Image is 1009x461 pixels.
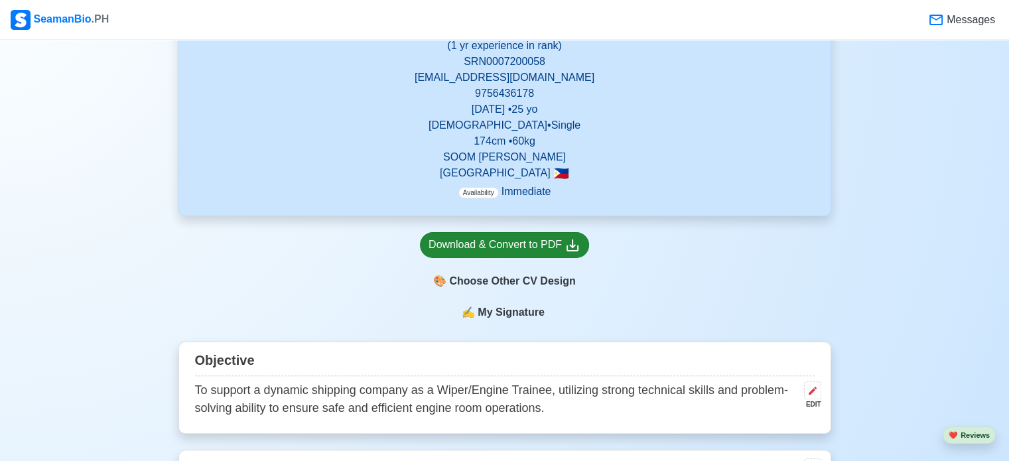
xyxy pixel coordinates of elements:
[458,184,551,200] p: Immediate
[11,10,31,30] img: Logo
[11,10,109,30] div: SeamanBio
[420,232,589,258] a: Download & Convert to PDF
[195,38,815,54] p: (1 yr experience in rank)
[195,165,815,181] p: [GEOGRAPHIC_DATA]
[799,399,821,409] div: EDIT
[195,86,815,101] p: 9756436178
[195,101,815,117] p: [DATE] • 25 yo
[195,348,815,376] div: Objective
[195,381,799,417] p: To support a dynamic shipping company as a Wiper/Engine Trainee, utilizing strong technical skill...
[92,13,109,25] span: .PH
[944,12,995,28] span: Messages
[195,149,815,165] p: SOOM [PERSON_NAME]
[458,187,499,198] span: Availability
[420,269,589,294] div: Choose Other CV Design
[429,237,580,253] div: Download & Convert to PDF
[475,304,547,320] span: My Signature
[462,304,475,320] span: sign
[553,167,569,180] span: 🇵🇭
[195,133,815,149] p: 174 cm • 60 kg
[195,117,815,133] p: [DEMOGRAPHIC_DATA] • Single
[943,427,996,444] button: heartReviews
[195,70,815,86] p: [EMAIL_ADDRESS][DOMAIN_NAME]
[195,54,815,70] p: SRN 0007200058
[949,431,958,439] span: heart
[433,273,446,289] span: paint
